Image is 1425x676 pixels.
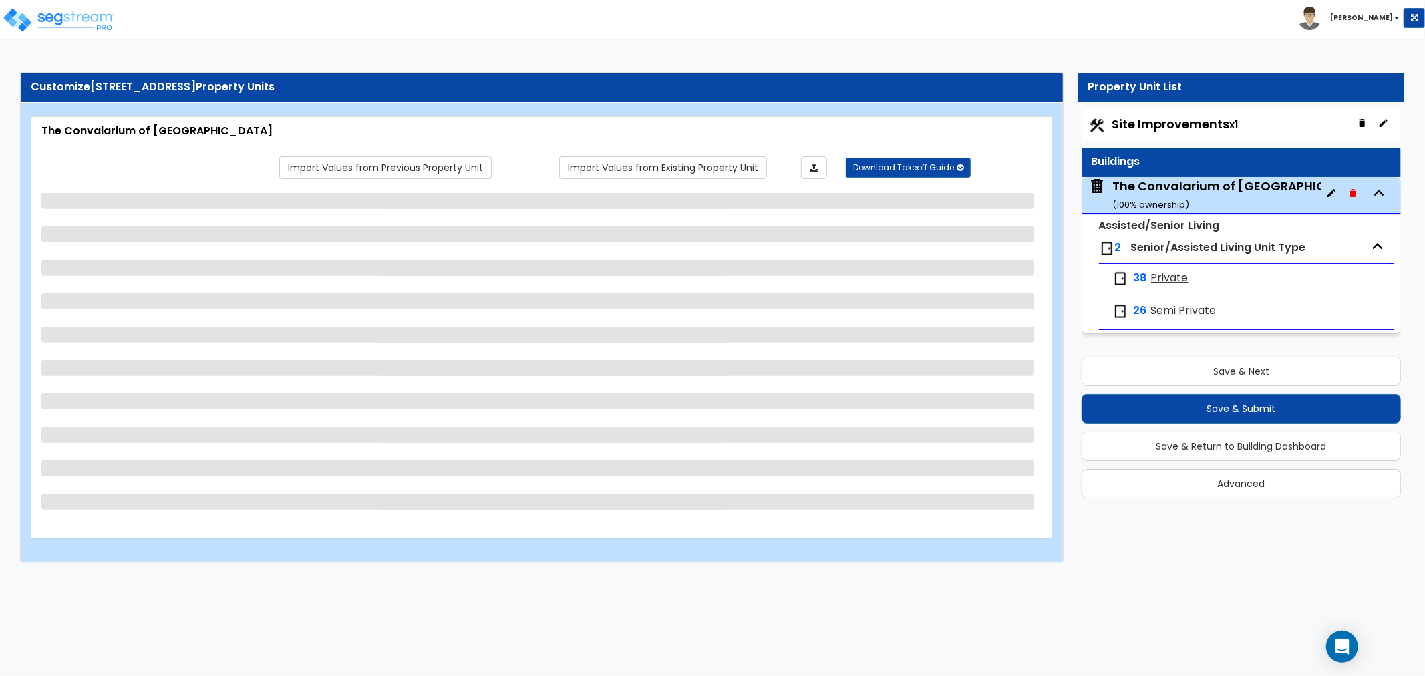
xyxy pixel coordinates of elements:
[1112,178,1375,212] div: The Convalarium of [GEOGRAPHIC_DATA]
[1134,303,1147,319] span: 26
[1112,116,1239,132] span: Site Improvements
[1082,469,1401,498] button: Advanced
[846,158,971,178] button: Download Takeoff Guide
[41,124,1042,139] div: The Convalarium of [GEOGRAPHIC_DATA]
[1326,631,1358,663] div: Open Intercom Messenger
[1088,79,1394,95] div: Property Unit List
[1131,240,1306,255] span: Senior/Assisted Living Unit Type
[1115,240,1122,255] span: 2
[279,156,492,179] a: Import the dynamic attribute values from previous properties.
[31,79,1053,95] div: Customize Property Units
[1330,13,1393,23] b: [PERSON_NAME]
[1088,178,1321,212] span: The Convalarium of Dublin
[1082,357,1401,386] button: Save & Next
[1151,271,1189,286] span: Private
[801,156,827,179] a: Import the dynamic attributes value through Excel sheet
[1088,178,1106,195] img: building.svg
[1112,198,1189,211] small: ( 100 % ownership)
[1112,271,1128,287] img: door.png
[1088,117,1106,134] img: Construction.png
[1082,432,1401,461] button: Save & Return to Building Dashboard
[1099,218,1220,233] small: Assisted/Senior Living
[2,7,116,33] img: logo_pro_r.png
[1230,118,1239,132] small: x1
[90,79,196,94] span: [STREET_ADDRESS]
[853,162,954,173] span: Download Takeoff Guide
[1082,394,1401,424] button: Save & Submit
[1112,303,1128,319] img: door.png
[1151,303,1217,319] span: Semi Private
[1298,7,1321,30] img: avatar.png
[1099,240,1115,257] img: door.png
[1134,271,1147,286] span: 38
[1092,154,1391,170] div: Buildings
[559,156,767,179] a: Import the dynamic attribute values from existing properties.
